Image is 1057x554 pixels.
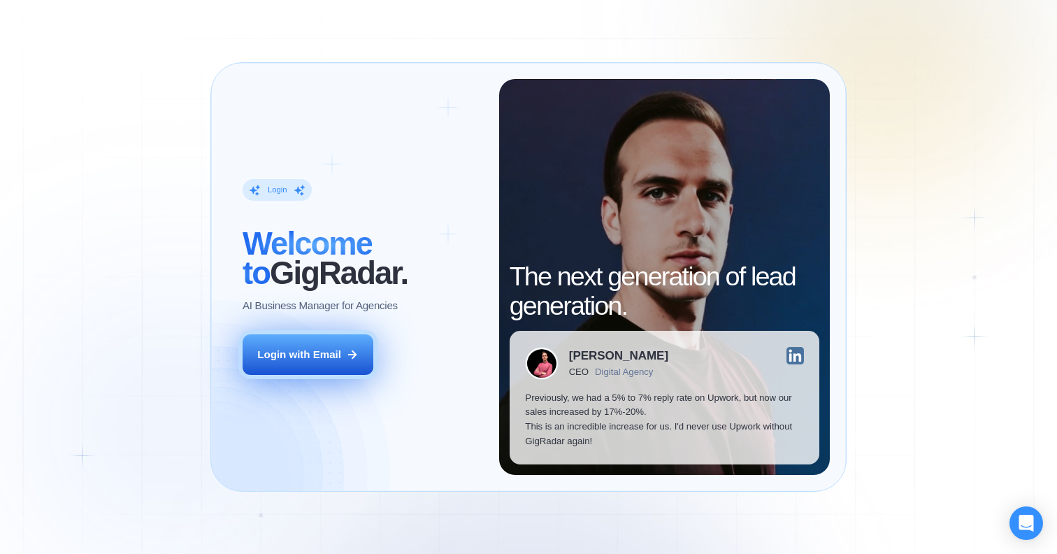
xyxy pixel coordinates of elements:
[525,391,803,449] p: Previously, we had a 5% to 7% reply rate on Upwork, but now our sales increased by 17%-20%. This ...
[36,36,154,48] div: Domain: [DOMAIN_NAME]
[154,83,236,92] div: Keywords by Traffic
[243,229,483,287] h2: ‍ GigRadar.
[569,350,668,362] div: [PERSON_NAME]
[1009,506,1043,540] div: Open Intercom Messenger
[139,81,150,92] img: tab_keywords_by_traffic_grey.svg
[22,22,34,34] img: logo_orange.svg
[243,299,398,313] p: AI Business Manager for Agencies
[243,226,372,291] span: Welcome to
[53,83,125,92] div: Domain Overview
[243,334,373,376] button: Login with Email
[22,36,34,48] img: website_grey.svg
[257,348,341,362] div: Login with Email
[268,185,287,195] div: Login
[510,262,820,320] h2: The next generation of lead generation.
[39,22,69,34] div: v 4.0.25
[569,367,589,377] div: CEO
[595,367,653,377] div: Digital Agency
[38,81,49,92] img: tab_domain_overview_orange.svg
